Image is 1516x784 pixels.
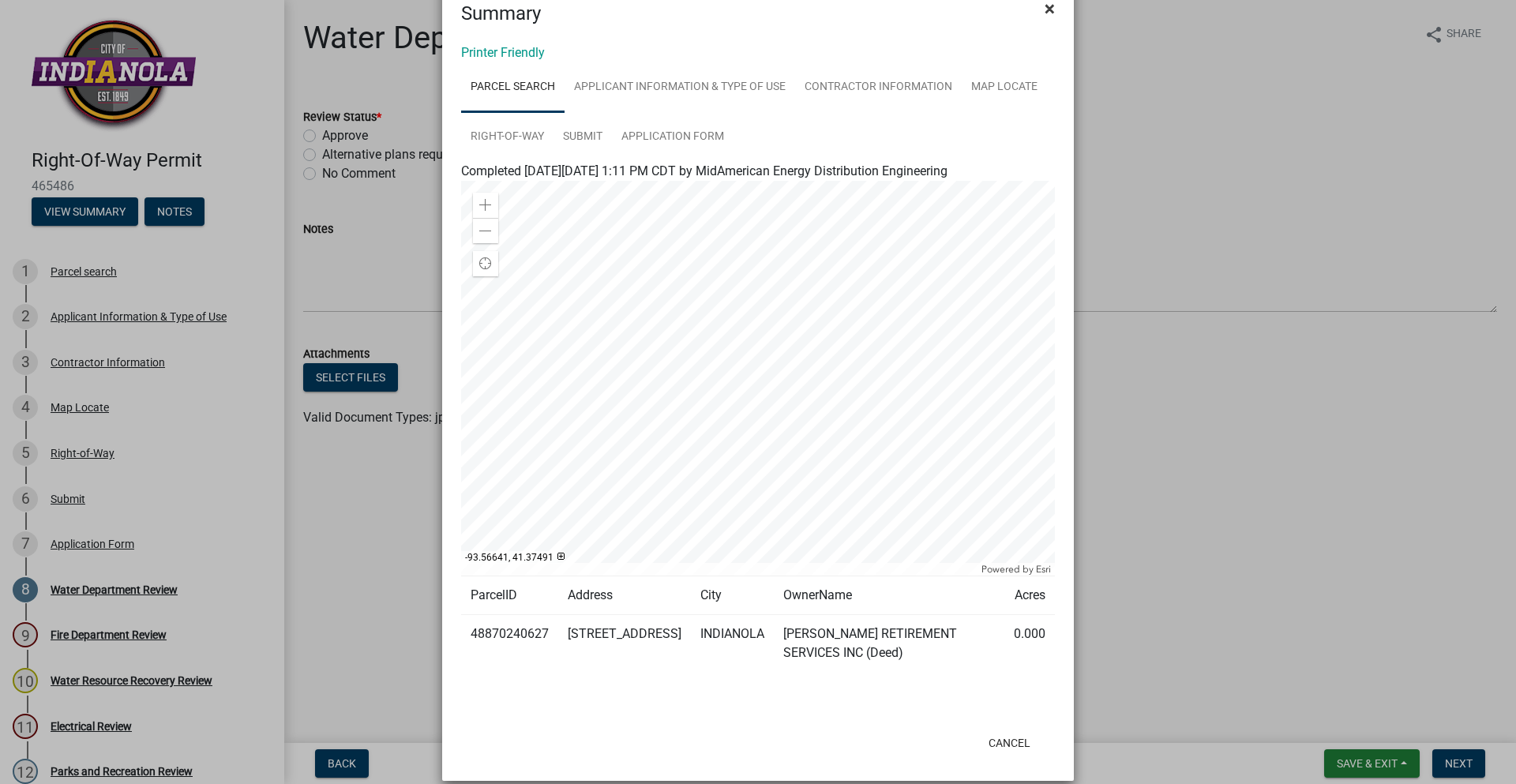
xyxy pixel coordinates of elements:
td: 0.000 [1004,615,1055,673]
td: ParcelID [461,576,558,615]
div: Zoom in [473,193,498,218]
span: Completed [DATE][DATE] 1:11 PM CDT by MidAmerican Energy Distribution Engineering [461,163,947,178]
td: INDIANOLA [691,615,774,673]
td: Address [558,576,691,615]
td: [PERSON_NAME] RETIREMENT SERVICES INC (Deed) [774,615,1004,673]
div: Find my location [473,251,498,276]
button: Cancel [976,729,1043,757]
div: Powered by [978,563,1055,576]
a: Application Form [612,112,734,163]
a: Right-of-Way [461,112,553,163]
a: Contractor Information [795,62,962,113]
td: [STREET_ADDRESS] [558,615,691,673]
a: Submit [553,112,612,163]
td: OwnerName [774,576,1004,615]
a: Printer Friendly [461,45,545,60]
td: 48870240627 [461,615,558,673]
a: Parcel search [461,62,565,113]
td: Acres [1004,576,1055,615]
a: Map Locate [962,62,1047,113]
a: Esri [1036,564,1051,575]
div: Zoom out [473,218,498,243]
a: Applicant Information & Type of Use [565,62,795,113]
td: City [691,576,774,615]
